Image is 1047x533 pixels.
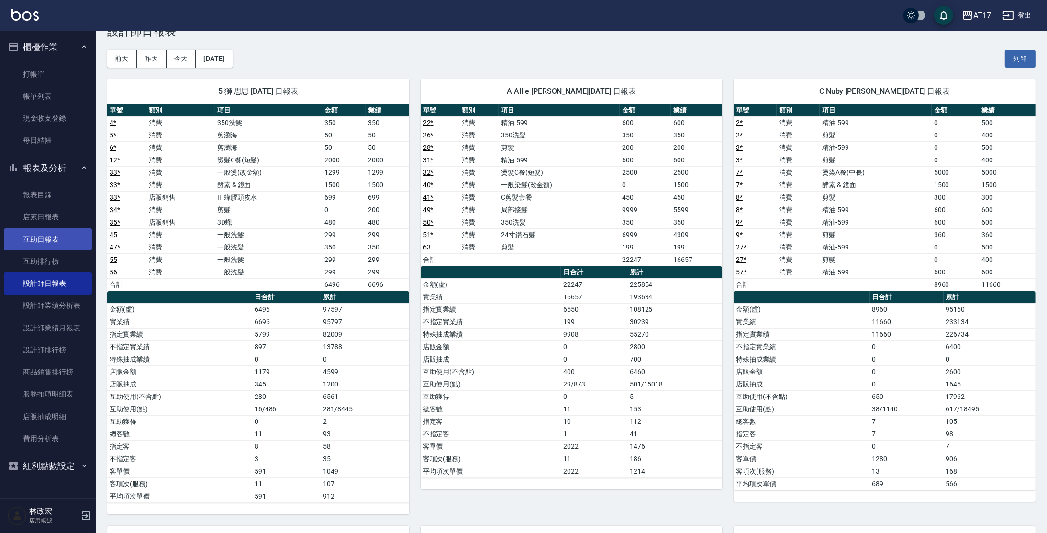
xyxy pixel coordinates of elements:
td: 360 [979,228,1036,241]
td: 600 [671,116,722,129]
button: AT17 [958,6,995,25]
td: 200 [671,141,722,154]
td: 店販抽成 [421,353,561,365]
td: 600 [671,154,722,166]
td: 剪髮 [499,141,620,154]
td: 互助使用(不含點) [421,365,561,378]
td: 700 [627,353,722,365]
td: 一般染髮(改金額) [499,179,620,191]
th: 累計 [321,291,409,304]
td: 30239 [627,316,722,328]
td: 200 [366,204,409,216]
th: 項目 [499,104,620,117]
td: 一般洗髮 [215,241,323,253]
td: 0 [870,378,944,390]
td: 消費 [777,228,820,241]
td: 280 [252,390,321,403]
td: 0 [620,179,671,191]
div: AT17 [973,10,991,22]
td: 11660 [870,316,944,328]
td: 消費 [459,166,499,179]
td: 300 [932,191,979,204]
th: 累計 [944,291,1036,304]
td: 店販金額 [734,365,869,378]
td: 互助獲得 [421,390,561,403]
td: 6496 [252,303,321,316]
td: 225854 [627,278,722,291]
td: 0 [932,116,979,129]
td: 1299 [366,166,409,179]
td: 501/15018 [627,378,722,390]
td: 金額(虛) [734,303,869,316]
td: 消費 [459,241,499,253]
td: 合計 [421,253,460,266]
td: 金額(虛) [107,303,252,316]
td: 400 [979,253,1036,266]
th: 業績 [671,104,722,117]
td: 600 [620,154,671,166]
td: 299 [366,253,409,266]
td: 299 [322,228,366,241]
td: 剪髮 [820,253,932,266]
td: 4309 [671,228,722,241]
td: 消費 [146,129,215,141]
td: 22247 [620,253,671,266]
td: 0 [932,141,979,154]
td: 6496 [322,278,366,291]
td: 500 [979,116,1036,129]
td: 50 [322,141,366,154]
td: 合計 [734,278,777,291]
td: 消費 [777,191,820,204]
td: 600 [932,216,979,228]
td: 193634 [627,291,722,303]
img: Logo [11,9,39,21]
th: 日合計 [252,291,321,304]
td: 特殊抽成業績 [107,353,252,365]
td: 實業績 [107,316,252,328]
td: 299 [366,228,409,241]
td: 226734 [944,328,1036,340]
td: 互助使用(點) [421,378,561,390]
td: 4599 [321,365,409,378]
td: 互助使用(不含點) [734,390,869,403]
td: 消費 [777,241,820,253]
td: 精油-599 [820,216,932,228]
button: 登出 [999,7,1036,24]
td: 精油-599 [820,141,932,154]
th: 單號 [734,104,777,117]
a: 帳單列表 [4,85,92,107]
td: 97597 [321,303,409,316]
td: 1200 [321,378,409,390]
button: 櫃檯作業 [4,34,92,59]
td: 消費 [459,154,499,166]
td: 精油-599 [820,266,932,278]
span: 5 獅 思思 [DATE] 日報表 [119,87,398,96]
td: 一般洗髮 [215,266,323,278]
td: 燙染A餐(中長) [820,166,932,179]
td: 6400 [944,340,1036,353]
td: 345 [252,378,321,390]
a: 打帳單 [4,63,92,85]
td: 0 [561,390,627,403]
button: 前天 [107,50,137,68]
td: 2500 [671,166,722,179]
td: 600 [932,204,979,216]
td: 店販銷售 [146,191,215,204]
td: 剪髮 [215,204,323,216]
td: 8960 [932,278,979,291]
td: 精油-599 [499,154,620,166]
td: 消費 [777,141,820,154]
td: 精油-599 [820,116,932,129]
td: 9908 [561,328,627,340]
img: Person [8,506,27,525]
p: 店用帳號 [29,516,78,525]
td: 6550 [561,303,627,316]
td: 9999 [620,204,671,216]
a: 設計師業績分析表 [4,295,92,317]
td: 5599 [671,204,722,216]
th: 業績 [979,104,1036,117]
td: 350 [322,116,366,129]
td: 消費 [146,116,215,129]
a: 設計師日報表 [4,272,92,295]
td: 消費 [459,129,499,141]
